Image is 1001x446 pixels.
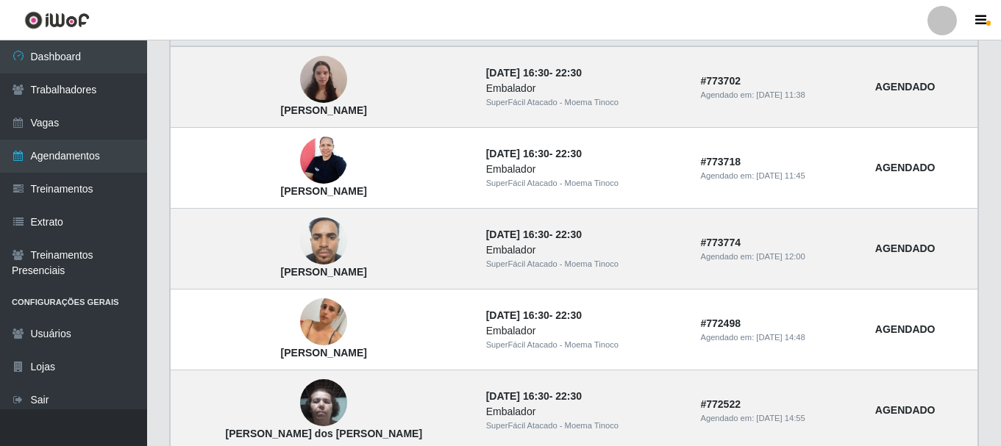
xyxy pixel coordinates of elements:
[300,129,347,192] img: Maria de Fatima Silva de Medeiros
[486,390,582,402] strong: -
[700,331,857,344] div: Agendado em:
[756,90,805,99] time: [DATE] 11:38
[756,414,805,422] time: [DATE] 14:55
[486,229,549,240] time: [DATE] 16:30
[300,281,347,364] img: Maria de Fátima Gomes de Aguiar da Silva
[486,242,683,258] div: Embalador
[300,210,347,273] img: Klenilson Peres da Silva
[486,309,549,321] time: [DATE] 16:30
[486,162,683,177] div: Embalador
[486,229,582,240] strong: -
[486,148,582,159] strong: -
[875,242,936,254] strong: AGENDADO
[486,148,549,159] time: [DATE] 16:30
[486,177,683,190] div: SuperFácil Atacado - Moema Tinoco
[555,309,582,321] time: 22:30
[700,89,857,101] div: Agendado em:
[486,258,683,270] div: SuperFácil Atacado - Moema Tinoco
[281,185,367,197] strong: [PERSON_NAME]
[486,339,683,351] div: SuperFácil Atacado - Moema Tinoco
[24,11,90,29] img: CoreUI Logo
[486,404,683,420] div: Embalador
[281,266,367,278] strong: [PERSON_NAME]
[700,170,857,182] div: Agendado em:
[281,104,367,116] strong: [PERSON_NAME]
[486,96,683,109] div: SuperFácil Atacado - Moema Tinoco
[281,347,367,359] strong: [PERSON_NAME]
[300,48,347,111] img: Thais Souza de Paiva
[756,333,805,342] time: [DATE] 14:48
[555,229,582,240] time: 22:30
[700,251,857,263] div: Agendado em:
[300,372,347,434] img: Joana Darc dos Anjos Ramos Freire
[756,171,805,180] time: [DATE] 11:45
[486,67,549,79] time: [DATE] 16:30
[756,252,805,261] time: [DATE] 12:00
[875,162,936,173] strong: AGENDADO
[700,237,741,248] strong: # 773774
[486,309,582,321] strong: -
[700,156,741,168] strong: # 773718
[486,390,549,402] time: [DATE] 16:30
[875,323,936,335] strong: AGENDADO
[555,148,582,159] time: 22:30
[700,412,857,425] div: Agendado em:
[700,75,741,87] strong: # 773702
[226,428,423,439] strong: [PERSON_NAME] dos [PERSON_NAME]
[555,67,582,79] time: 22:30
[486,323,683,339] div: Embalador
[486,67,582,79] strong: -
[486,81,683,96] div: Embalador
[875,404,936,416] strong: AGENDADO
[700,398,741,410] strong: # 772522
[700,317,741,329] strong: # 772498
[486,420,683,432] div: SuperFácil Atacado - Moema Tinoco
[875,81,936,93] strong: AGENDADO
[555,390,582,402] time: 22:30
